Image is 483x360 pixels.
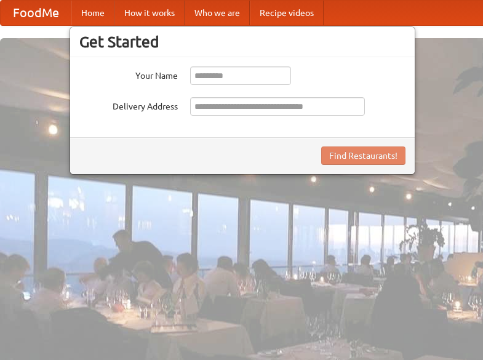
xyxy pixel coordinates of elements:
[71,1,114,25] a: Home
[250,1,324,25] a: Recipe videos
[79,33,405,51] h3: Get Started
[79,66,178,82] label: Your Name
[1,1,71,25] a: FoodMe
[185,1,250,25] a: Who we are
[114,1,185,25] a: How it works
[79,97,178,113] label: Delivery Address
[321,146,405,165] button: Find Restaurants!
